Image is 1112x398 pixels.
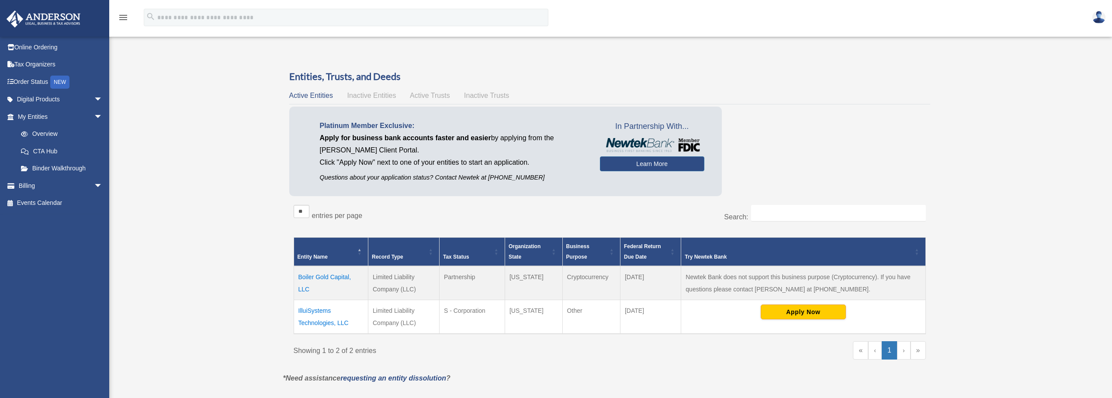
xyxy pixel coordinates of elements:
a: Events Calendar [6,194,116,212]
td: Other [562,300,620,334]
em: *Need assistance ? [283,374,450,382]
span: arrow_drop_down [94,177,111,195]
h3: Entities, Trusts, and Deeds [289,70,930,83]
p: Questions about your application status? Contact Newtek at [PHONE_NUMBER] [320,172,587,183]
th: Try Newtek Bank : Activate to sort [681,237,925,266]
img: Anderson Advisors Platinum Portal [4,10,83,28]
td: Boiler Gold Capital, LLC [294,266,368,300]
span: Inactive Entities [347,92,396,99]
a: menu [118,15,128,23]
td: [US_STATE] [505,300,562,334]
a: Order StatusNEW [6,73,116,91]
td: Cryptocurrency [562,266,620,300]
img: NewtekBankLogoSM.png [604,138,700,152]
a: First [853,341,868,360]
span: Organization State [509,243,540,260]
th: Organization State: Activate to sort [505,237,562,266]
a: Next [897,341,911,360]
label: Search: [724,213,748,221]
span: Apply for business bank accounts faster and easier [320,134,491,142]
td: Newtek Bank does not support this business purpose (Cryptocurrency). If you have questions please... [681,266,925,300]
span: arrow_drop_down [94,108,111,126]
a: Billingarrow_drop_down [6,177,116,194]
div: Try Newtek Bank [685,252,912,262]
th: Record Type: Activate to sort [368,237,440,266]
a: Online Ordering [6,38,116,56]
button: Apply Now [761,305,846,319]
td: IlluiSystems Technologies, LLC [294,300,368,334]
span: Active Trusts [410,92,450,99]
span: Business Purpose [566,243,589,260]
a: Digital Productsarrow_drop_down [6,91,116,108]
span: In Partnership With... [600,120,704,134]
i: search [146,12,156,21]
p: Platinum Member Exclusive: [320,120,587,132]
a: Last [911,341,926,360]
a: 1 [882,341,897,360]
a: Overview [12,125,107,143]
a: Tax Organizers [6,56,116,73]
td: Limited Liability Company (LLC) [368,266,440,300]
span: Federal Return Due Date [624,243,661,260]
th: Tax Status: Activate to sort [439,237,505,266]
td: S - Corporation [439,300,505,334]
div: NEW [50,76,69,89]
span: Entity Name [298,254,328,260]
span: Tax Status [443,254,469,260]
a: My Entitiesarrow_drop_down [6,108,111,125]
th: Entity Name: Activate to invert sorting [294,237,368,266]
a: Binder Walkthrough [12,160,111,177]
i: menu [118,12,128,23]
a: Previous [868,341,882,360]
p: by applying from the [PERSON_NAME] Client Portal. [320,132,587,156]
span: arrow_drop_down [94,91,111,109]
span: Record Type [372,254,403,260]
a: Learn More [600,156,704,171]
td: [DATE] [620,266,681,300]
p: Click "Apply Now" next to one of your entities to start an application. [320,156,587,169]
div: Showing 1 to 2 of 2 entries [294,341,603,357]
td: [US_STATE] [505,266,562,300]
td: Limited Liability Company (LLC) [368,300,440,334]
span: Inactive Trusts [464,92,509,99]
span: Active Entities [289,92,333,99]
th: Business Purpose: Activate to sort [562,237,620,266]
a: requesting an entity dissolution [340,374,446,382]
a: CTA Hub [12,142,111,160]
td: [DATE] [620,300,681,334]
img: User Pic [1092,11,1105,24]
label: entries per page [312,212,363,219]
th: Federal Return Due Date: Activate to sort [620,237,681,266]
td: Partnership [439,266,505,300]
